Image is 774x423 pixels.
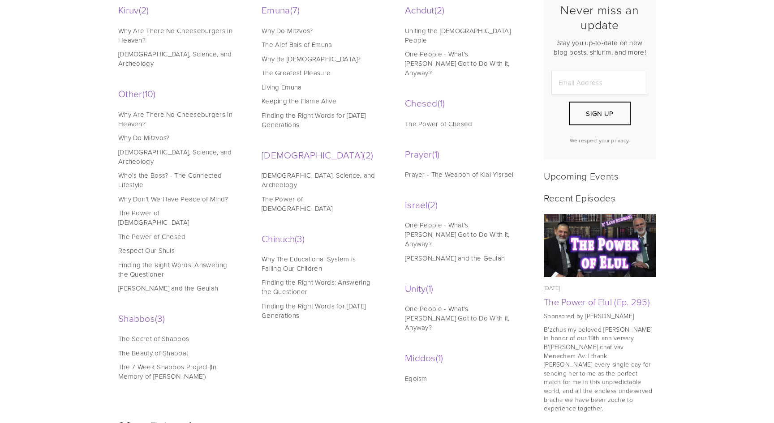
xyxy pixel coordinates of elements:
a: The Power of [DEMOGRAPHIC_DATA] [262,194,376,213]
a: Why Don't We Have Peace of Mind? [118,194,232,204]
span: 1 [438,96,445,109]
a: Prayer - The Weapon of Klal Yisrael [405,170,519,179]
a: Finding the Right Words: Answering the Questioner [262,278,376,296]
p: B'zchus my beloved [PERSON_NAME] in honor of our 19th anniversary B'[PERSON_NAME] chaf vav Menech... [544,325,656,413]
a: Finding the Right Words: Answering the Questioner [118,260,232,279]
a: Israel2 [405,198,521,211]
a: [PERSON_NAME] and the Geulah [118,283,232,293]
a: Why Do Mitzvos? [262,26,376,35]
button: Sign Up [569,102,631,125]
a: The Power of Chesed [405,119,519,128]
a: The Power of [DEMOGRAPHIC_DATA] [118,208,232,227]
a: The Beauty of Shabbat [118,348,232,358]
span: 7 [290,3,300,16]
p: Sponsored by [PERSON_NAME] [544,312,656,320]
a: The Greatest Pleasure [262,68,376,77]
span: 2 [428,198,438,211]
a: Why Are There No Cheeseburgers in Heaven? [118,110,232,128]
span: 2 [139,3,149,16]
a: The 7 Week Shabbos Project (In Memory of [PERSON_NAME]) [118,362,232,381]
a: Egoism [405,374,519,383]
a: [DEMOGRAPHIC_DATA], Science, and Archeology [262,171,376,189]
a: Kiruv2 [118,3,235,16]
time: [DATE] [544,284,560,292]
a: Why Do Mitzvos? [118,133,232,142]
a: [DEMOGRAPHIC_DATA]2 [262,148,378,161]
a: Who's the Boss? - The Connected Lifestyle [118,171,232,189]
a: The Secret of Shabbos [118,334,232,343]
input: Email Address [551,71,648,94]
a: The Power of Elul (Ep. 295) [544,295,650,308]
a: Uniting the [DEMOGRAPHIC_DATA] People [405,26,519,45]
a: Finding the Right Words for [DATE] Generations [262,111,376,129]
p: We respect your privacy. [551,137,648,144]
a: The Alef Bais of Emuna [262,40,376,49]
a: Chinuch3 [262,232,378,245]
a: [PERSON_NAME] and the Geulah [405,253,519,263]
span: 3 [295,232,305,245]
a: One People - What's [PERSON_NAME] Got to Do With it, Anyway? [405,304,519,332]
a: Shabbos3 [118,312,235,325]
a: [DEMOGRAPHIC_DATA], Science, and Archeology [118,147,232,166]
h2: Recent Episodes [544,192,656,203]
span: 1 [436,351,443,364]
a: Keeping the Flame Alive [262,96,376,106]
a: Chesed1 [405,96,521,109]
a: Prayer1 [405,147,521,160]
p: Stay you up-to-date on new blog posts, shiurim, and more! [551,38,648,57]
span: 3 [155,312,165,325]
span: 10 [142,87,156,100]
a: Respect Our Shuls [118,246,232,255]
a: Why Be [DEMOGRAPHIC_DATA]? [262,54,376,64]
a: Achdut2 [405,3,521,16]
span: 2 [434,3,445,16]
h2: Never miss an update [551,3,648,32]
a: One People - What's [PERSON_NAME] Got to Do With it, Anyway? [405,49,519,77]
a: Other10 [118,87,235,100]
a: Why Are There No Cheeseburgers in Heaven? [118,26,232,45]
a: Why The Educational System is Failing Our Children [262,254,376,273]
a: Emuna7 [262,3,378,16]
a: Living Emuna [262,82,376,92]
span: 1 [426,282,434,295]
h2: Upcoming Events [544,170,656,181]
a: Unity1 [405,282,521,295]
span: 2 [363,148,373,161]
a: Middos1 [405,351,521,364]
span: Sign Up [586,109,613,118]
span: 1 [432,147,440,160]
img: The Power of Elul (Ep. 295) [544,214,656,277]
a: [DEMOGRAPHIC_DATA], Science, and Archeology [118,49,232,68]
a: Finding the Right Words for [DATE] Generations [262,301,376,320]
a: One People - What's [PERSON_NAME] Got to Do With it, Anyway? [405,220,519,248]
a: The Power of Chesed [118,232,232,241]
